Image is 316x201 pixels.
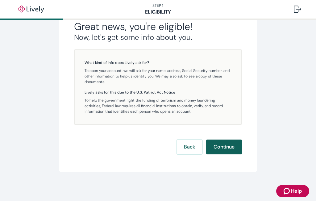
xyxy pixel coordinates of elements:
button: Zendesk support iconHelp [276,185,309,197]
h3: Now, let's get some info about you. [74,33,242,42]
button: Log out [289,2,306,17]
h5: What kind of info does Lively ask for? [85,60,231,65]
button: Back [177,140,202,154]
span: Help [291,187,302,195]
h2: Great news, you're eligible! [74,20,242,33]
img: Lively [14,6,48,13]
h5: Lively asks for this due to the U.S. Patriot Act Notice [85,90,231,95]
p: To open your account, we will ask for your name, address, Social Security number, and other infor... [85,68,231,85]
svg: Zendesk support icon [284,187,291,195]
p: To help the government fight the funding of terrorism and money laundering activities, Federal la... [85,98,231,114]
button: Continue [206,140,242,154]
